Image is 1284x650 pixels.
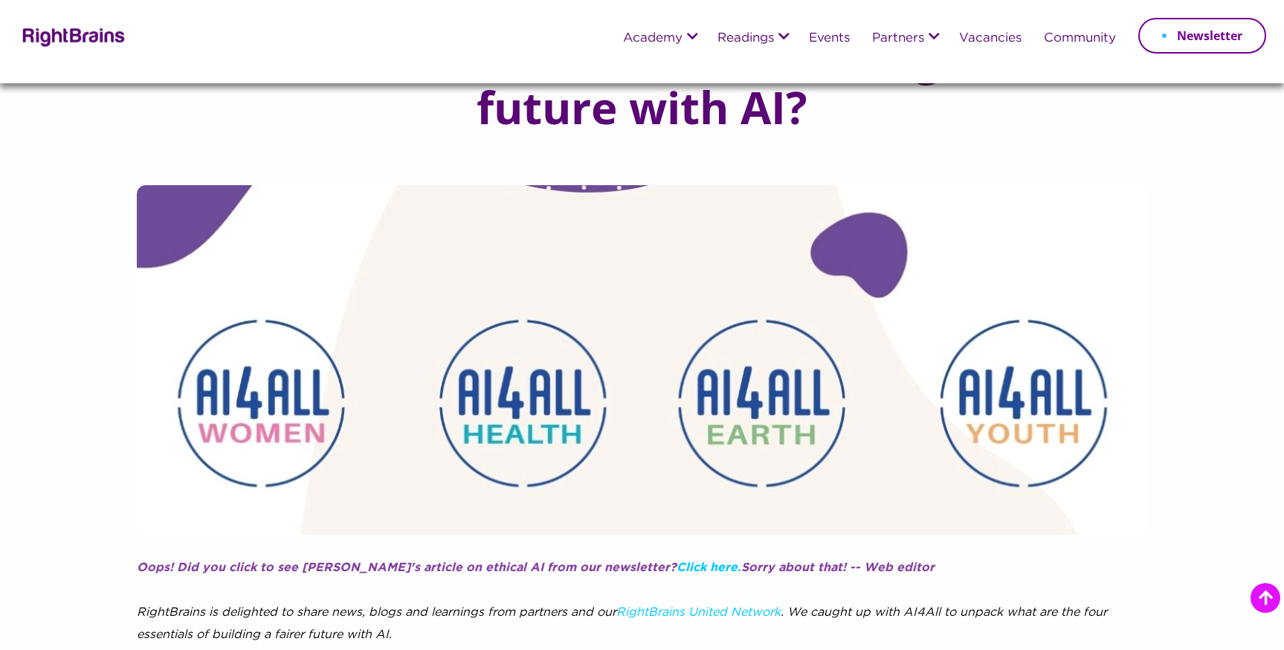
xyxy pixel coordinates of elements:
[959,32,1022,45] a: Vacancies
[616,607,781,618] a: RightBrains United Network
[18,25,126,47] img: Rightbrains
[137,562,935,573] span: Oops! Did you click to see [PERSON_NAME]'s article on ethical AI from our newsletter? Sorry about...
[623,32,683,45] a: Academy
[677,562,741,573] a: Click here.
[717,32,774,45] a: Readings
[137,33,1148,132] h1: What are the essentials of building a fairer future with AI?
[809,32,850,45] a: Events
[872,32,924,45] a: Partners
[1044,32,1116,45] a: Community
[1138,18,1266,54] a: Newsletter
[137,607,1107,640] span: RightBrains is delighted to share news, blogs and learnings from partners and our . We caught up ...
